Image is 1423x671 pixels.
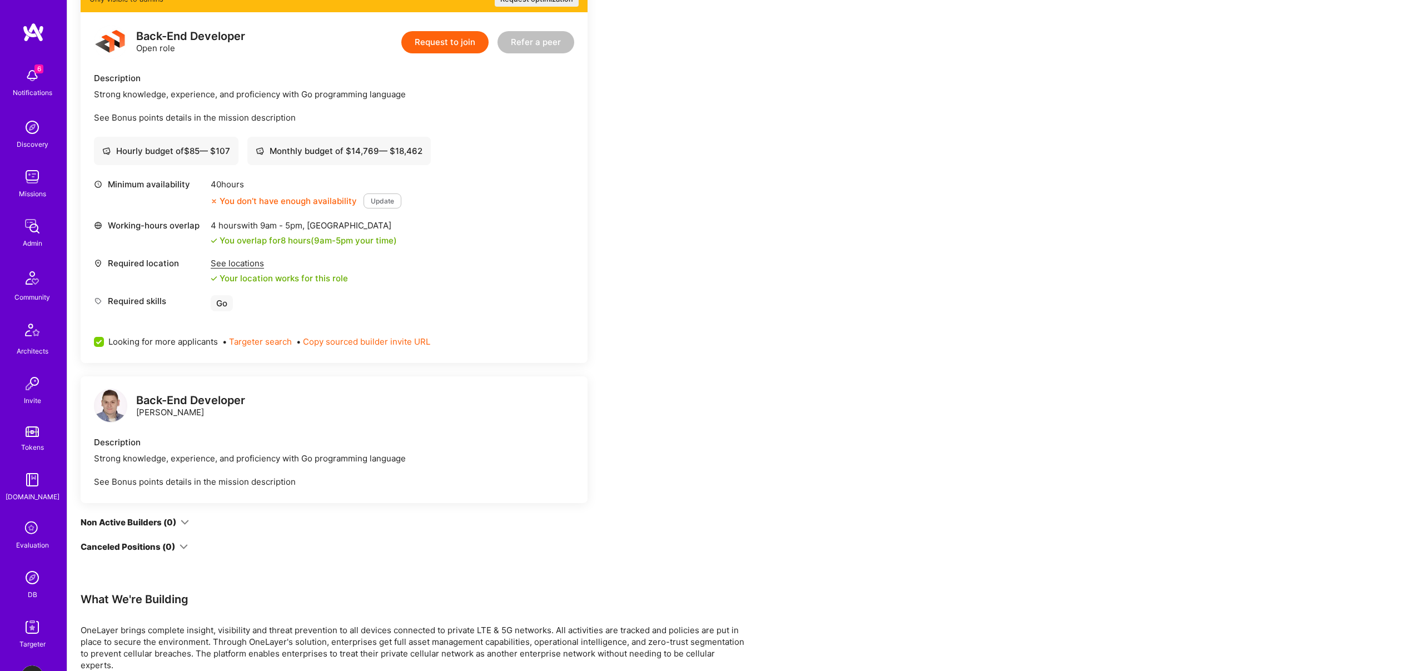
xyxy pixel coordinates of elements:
[34,64,43,73] span: 6
[136,395,245,406] div: Back-End Developer
[256,147,264,155] i: icon Cash
[136,31,245,42] div: Back-End Developer
[28,589,37,600] div: DB
[6,491,59,503] div: [DOMAIN_NAME]
[81,624,748,671] p: OneLayer brings complete insight, visibility and threat prevention to all devices connected to pr...
[211,220,397,231] div: 4 hours with [GEOGRAPHIC_DATA]
[21,372,43,395] img: Invite
[94,389,127,422] img: logo
[16,539,49,551] div: Evaluation
[211,237,217,244] i: icon Check
[211,257,348,269] div: See locations
[21,469,43,491] img: guide book
[180,543,188,551] i: icon ArrowDown
[17,345,48,357] div: Architects
[211,178,401,190] div: 40 hours
[94,436,574,448] div: Description
[94,180,102,188] i: icon Clock
[94,295,205,307] div: Required skills
[258,220,307,231] span: 9am - 5pm ,
[94,178,205,190] div: Minimum availability
[220,235,397,246] div: You overlap for 8 hours ( your time)
[211,198,217,205] i: icon CloseOrange
[497,31,574,53] button: Refer a peer
[19,265,46,291] img: Community
[22,518,43,539] i: icon SelectionTeam
[94,259,102,267] i: icon Location
[211,195,357,207] div: You don’t have enough availability
[14,291,50,303] div: Community
[21,566,43,589] img: Admin Search
[13,87,52,98] div: Notifications
[94,221,102,230] i: icon World
[81,592,748,607] div: What We're Building
[314,235,353,246] span: 9am - 5pm
[136,31,245,54] div: Open role
[136,395,245,418] div: [PERSON_NAME]
[296,336,430,347] span: •
[94,257,205,269] div: Required location
[181,518,189,526] i: icon ArrowDown
[94,26,127,59] img: logo
[229,336,292,347] button: Targeter search
[81,541,175,553] div: Canceled Positions (0)
[81,516,176,528] div: Non Active Builders (0)
[21,64,43,87] img: bell
[21,116,43,138] img: discovery
[108,336,218,347] span: Looking for more applicants
[21,616,43,638] img: Skill Targeter
[19,188,46,200] div: Missions
[26,426,39,437] img: tokens
[211,295,233,311] div: Go
[222,336,292,347] span: •
[94,72,574,84] div: Description
[24,395,41,406] div: Invite
[94,297,102,305] i: icon Tag
[102,147,111,155] i: icon Cash
[303,336,430,347] button: Copy sourced builder invite URL
[21,215,43,237] img: admin teamwork
[21,441,44,453] div: Tokens
[94,453,574,488] div: Strong knowledge, experience, and proficiency with Go programming language See Bonus points detai...
[211,275,217,282] i: icon Check
[21,166,43,188] img: teamwork
[94,220,205,231] div: Working-hours overlap
[102,145,230,157] div: Hourly budget of $ 85 — $ 107
[211,272,348,284] div: Your location works for this role
[22,22,44,42] img: logo
[94,88,574,123] div: Strong knowledge, experience, and proficiency with Go programming language See Bonus points detai...
[17,138,48,150] div: Discovery
[256,145,422,157] div: Monthly budget of $ 14,769 — $ 18,462
[19,319,46,345] img: Architects
[364,193,401,208] button: Update
[94,389,127,425] a: logo
[19,638,46,650] div: Targeter
[23,237,42,249] div: Admin
[401,31,489,53] button: Request to join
